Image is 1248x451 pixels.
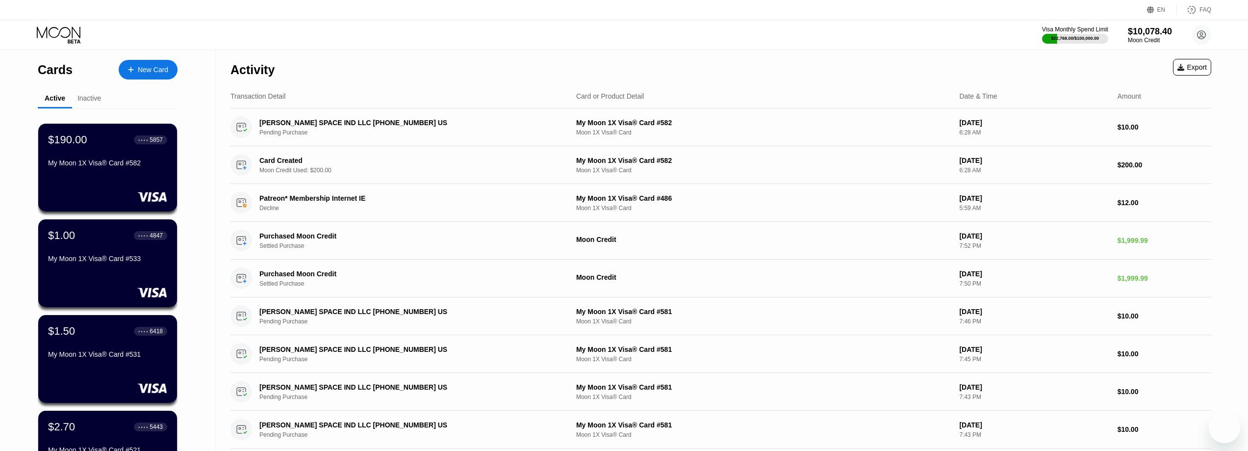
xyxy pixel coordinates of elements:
div: Settled Purchase [259,242,563,249]
div: [DATE] [959,232,1109,240]
div: EN [1157,6,1166,13]
div: [DATE] [959,345,1109,353]
div: Moon 1X Visa® Card [576,205,951,212]
div: FAQ [1177,5,1211,15]
div: My Moon 1X Visa® Card #582 [576,157,951,164]
div: $10.00 [1118,388,1211,396]
div: $10.00 [1118,123,1211,131]
div: Inactive [77,94,101,102]
div: Visa Monthly Spend Limit$22,768.00/$100,000.00 [1042,26,1108,44]
div: My Moon 1X Visa® Card #581 [576,421,951,429]
div: [PERSON_NAME] SPACE IND LLC [PHONE_NUMBER] USPending PurchaseMy Moon 1X Visa® Card #582Moon 1X Vi... [230,108,1211,146]
div: [PERSON_NAME] SPACE IND LLC [PHONE_NUMBER] US [259,383,542,391]
div: $200.00 [1118,161,1211,169]
div: Moon 1X Visa® Card [576,356,951,363]
div: Purchased Moon Credit [259,232,542,240]
div: My Moon 1X Visa® Card #581 [576,308,951,316]
div: 6:28 AM [959,129,1109,136]
div: Pending Purchase [259,394,563,400]
div: My Moon 1X Visa® Card #531 [48,350,167,358]
div: New Card [119,60,178,80]
div: 5857 [150,136,163,143]
div: EN [1147,5,1177,15]
div: Card Created [259,157,542,164]
div: ● ● ● ● [138,234,148,237]
div: Moon 1X Visa® Card [576,167,951,174]
div: Patreon* Membership Internet IE [259,194,542,202]
div: $1,999.99 [1118,274,1211,282]
div: $190.00 [48,133,87,146]
div: ● ● ● ● [138,330,148,333]
div: $1,999.99 [1118,237,1211,244]
div: $1.00● ● ● ●4847My Moon 1X Visa® Card #533 [38,219,177,307]
div: [DATE] [959,157,1109,164]
div: [PERSON_NAME] SPACE IND LLC [PHONE_NUMBER] US [259,308,542,316]
div: [PERSON_NAME] SPACE IND LLC [PHONE_NUMBER] US [259,119,542,127]
div: 7:43 PM [959,431,1109,438]
div: [DATE] [959,383,1109,391]
div: Purchased Moon CreditSettled PurchaseMoon Credit[DATE]7:52 PM$1,999.99 [230,222,1211,260]
div: $10,078.40 [1128,27,1172,37]
div: Moon Credit Used: $200.00 [259,167,563,174]
div: $10.00 [1118,312,1211,320]
div: 5443 [150,424,163,430]
div: Pending Purchase [259,318,563,325]
div: Card or Product Detail [576,92,644,100]
div: FAQ [1199,6,1211,13]
div: [PERSON_NAME] SPACE IND LLC [PHONE_NUMBER] USPending PurchaseMy Moon 1X Visa® Card #581Moon 1X Vi... [230,411,1211,449]
div: Moon Credit [576,236,951,243]
div: Export [1177,63,1207,71]
div: 5:59 AM [959,205,1109,212]
div: Transaction Detail [230,92,285,100]
div: [DATE] [959,421,1109,429]
div: Moon Credit [576,273,951,281]
div: Active [45,94,65,102]
div: 4847 [150,232,163,239]
div: [DATE] [959,119,1109,127]
div: [DATE] [959,308,1109,316]
div: 7:50 PM [959,280,1109,287]
div: Pending Purchase [259,431,563,438]
div: 6:28 AM [959,167,1109,174]
div: Moon 1X Visa® Card [576,318,951,325]
div: 6418 [150,328,163,335]
div: 7:45 PM [959,356,1109,363]
div: ● ● ● ● [138,138,148,141]
div: [DATE] [959,270,1109,278]
div: 7:46 PM [959,318,1109,325]
div: Pending Purchase [259,129,563,136]
div: Date & Time [959,92,997,100]
div: $1.00 [48,229,75,242]
div: Decline [259,205,563,212]
div: Moon 1X Visa® Card [576,129,951,136]
div: $10.00 [1118,350,1211,358]
div: Moon Credit [1128,37,1172,44]
div: Cards [38,63,73,77]
div: Pending Purchase [259,356,563,363]
div: 7:52 PM [959,242,1109,249]
div: $22,768.00 / $100,000.00 [1051,36,1099,41]
div: Amount [1118,92,1141,100]
div: New Card [138,66,168,74]
div: My Moon 1X Visa® Card #533 [48,255,167,263]
div: Purchased Moon Credit [259,270,542,278]
div: [PERSON_NAME] SPACE IND LLC [PHONE_NUMBER] USPending PurchaseMy Moon 1X Visa® Card #581Moon 1X Vi... [230,373,1211,411]
div: $10,078.40Moon Credit [1128,27,1172,44]
div: Moon 1X Visa® Card [576,394,951,400]
div: Patreon* Membership Internet IEDeclineMy Moon 1X Visa® Card #486Moon 1X Visa® Card[DATE]5:59 AM$1... [230,184,1211,222]
div: $190.00● ● ● ●5857My Moon 1X Visa® Card #582 [38,124,177,212]
div: $2.70 [48,421,75,433]
div: My Moon 1X Visa® Card #581 [576,383,951,391]
div: [PERSON_NAME] SPACE IND LLC [PHONE_NUMBER] US [259,421,542,429]
div: 7:43 PM [959,394,1109,400]
div: [PERSON_NAME] SPACE IND LLC [PHONE_NUMBER] USPending PurchaseMy Moon 1X Visa® Card #581Moon 1X Vi... [230,297,1211,335]
div: Moon 1X Visa® Card [576,431,951,438]
div: My Moon 1X Visa® Card #486 [576,194,951,202]
div: $1.50 [48,325,75,338]
div: [DATE] [959,194,1109,202]
div: [PERSON_NAME] SPACE IND LLC [PHONE_NUMBER] USPending PurchaseMy Moon 1X Visa® Card #581Moon 1X Vi... [230,335,1211,373]
div: Visa Monthly Spend Limit [1042,26,1108,33]
iframe: Кнопка запуска окна обмена сообщениями [1209,412,1240,443]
